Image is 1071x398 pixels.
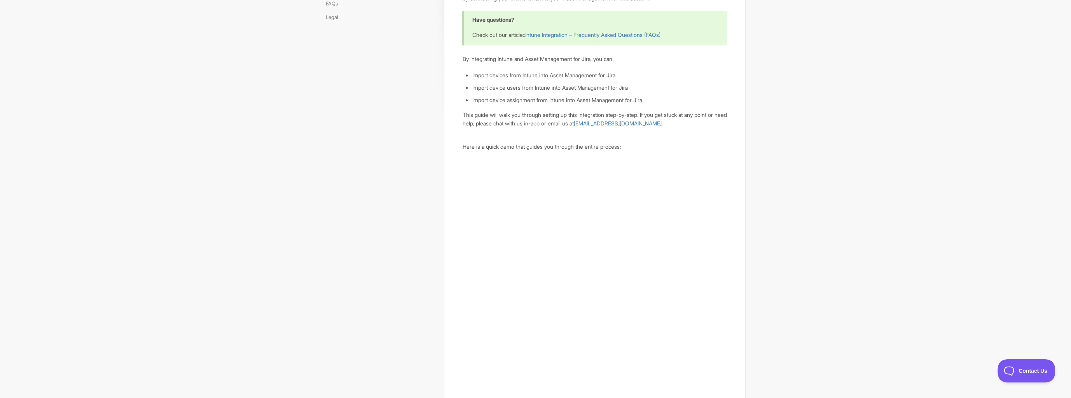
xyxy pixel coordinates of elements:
li: Import device users from Intune into Asset Management for Jira [472,83,727,92]
a: Legal [326,11,344,23]
p: By integrating Intune and Asset Management for Jira, you can: [462,55,727,63]
li: Import device assignment from Intune into Asset Management for Jira [472,96,727,104]
b: Have questions? [472,16,514,23]
p: Here is a quick demo that guides you through the entire process: [462,143,727,151]
li: Import devices from Intune into Asset Management for Jira [472,71,727,80]
p: This guide will walk you through setting up this integration step-by-step. If you get stuck at an... [462,111,727,127]
a: [EMAIL_ADDRESS][DOMAIN_NAME] [573,120,661,127]
a: Intune Integration – Frequently Asked Questions (FAQs) [525,31,660,38]
p: Check out our article:: [472,31,717,39]
iframe: Toggle Customer Support [998,359,1055,382]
